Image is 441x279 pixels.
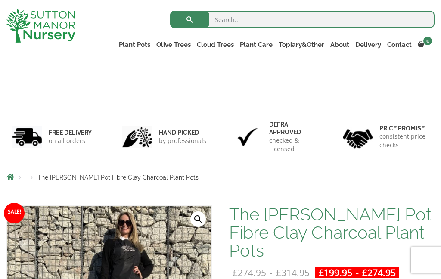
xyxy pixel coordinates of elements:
p: checked & Licensed [269,136,319,153]
a: 0 [415,39,435,51]
del: - [229,267,313,278]
a: Olive Trees [153,39,194,51]
bdi: 314.95 [276,267,310,279]
p: consistent price checks [379,132,429,149]
span: £ [362,267,367,279]
p: by professionals [159,136,206,145]
bdi: 274.95 [233,267,266,279]
bdi: 199.95 [319,267,352,279]
img: 4.jpg [343,124,373,150]
img: logo [6,9,75,43]
nav: Breadcrumbs [6,174,435,180]
h6: Defra approved [269,121,319,136]
a: Cloud Trees [194,39,237,51]
img: 3.jpg [233,126,263,148]
img: 2.jpg [122,126,152,148]
a: Plant Pots [116,39,153,51]
bdi: 274.95 [362,267,396,279]
span: The [PERSON_NAME] Pot Fibre Clay Charcoal Plant Pots [37,174,199,181]
a: Topiary&Other [276,39,327,51]
input: Search... [170,11,435,28]
h6: FREE DELIVERY [49,129,92,136]
a: About [327,39,352,51]
h1: The [PERSON_NAME] Pot Fibre Clay Charcoal Plant Pots [229,205,435,260]
a: Plant Care [237,39,276,51]
h6: Price promise [379,124,429,132]
ins: - [315,267,399,278]
a: View full-screen image gallery [190,211,206,227]
span: £ [276,267,281,279]
span: 0 [423,37,432,45]
p: on all orders [49,136,92,145]
a: Contact [384,39,415,51]
img: 1.jpg [12,126,42,148]
a: Delivery [352,39,384,51]
span: Sale! [4,203,25,223]
span: £ [319,267,324,279]
span: £ [233,267,238,279]
h6: hand picked [159,129,206,136]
